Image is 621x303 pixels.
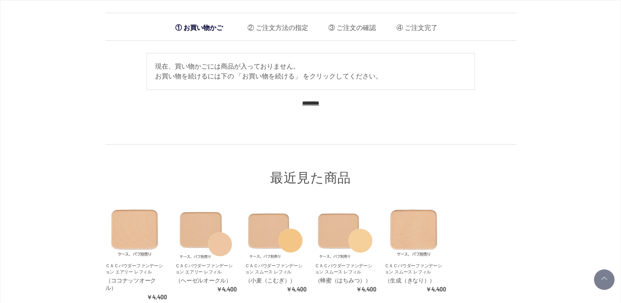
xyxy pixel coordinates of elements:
a: ＣＡＣパウダーファンデーション スムース レフィル [315,203,376,261]
a: ＣＡＣパウダーファンデーション エアリー レフィル [105,263,163,274]
div: ￥4,400 [105,294,167,301]
li: お買い物かご [171,19,227,36]
li: ご注文方法の指定 [241,17,308,34]
li: ご注文の確認 [322,17,376,34]
a: ＣＡＣパウダーファンデーション スムース レフィル [315,263,372,274]
img: ＣＡＣパウダーファンデーション エアリー レフィル [105,203,164,261]
div: （生成（きなり）） [385,277,446,285]
a: ＣＡＣパウダーファンデーション スムース レフィル [385,203,446,261]
div: 最近見た商品 [105,144,516,187]
div: （ヘーゼルオークル） [175,277,237,285]
img: ＣＡＣパウダーファンデーション スムース レフィル [385,203,443,261]
div: （小麦（こむぎ）） [245,277,307,285]
div: ￥4,400 [315,286,376,294]
a: ＣＡＣパウダーファンデーション スムース レフィル [385,263,442,274]
div: （ココナッツオークル） [105,277,167,292]
div: ￥4,400 [175,286,237,294]
img: ＣＡＣパウダーファンデーション スムース レフィル [315,203,373,261]
li: ご注文完了 [390,17,438,34]
a: ＣＡＣパウダーファンデーション スムース レフィル [245,203,307,261]
a: ＣＡＣパウダーファンデーション エアリー レフィル [175,203,237,261]
img: ＣＡＣパウダーファンデーション エアリー レフィル [175,203,234,261]
div: 現在、買い物かごには商品が入っておりません。 お買い物を続けるには下の 「お買い物を続ける」 をクリックしてください。 [147,53,475,90]
div: ￥4,400 [385,286,446,294]
div: ￥4,400 [245,286,307,294]
img: ＣＡＣパウダーファンデーション スムース レフィル [245,203,303,261]
div: （蜂蜜（はちみつ）） [315,277,376,285]
a: ＣＡＣパウダーファンデーション スムース レフィル [245,263,302,274]
a: ＣＡＣパウダーファンデーション エアリー レフィル [175,263,233,274]
a: ＣＡＣパウダーファンデーション エアリー レフィル [105,203,167,261]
